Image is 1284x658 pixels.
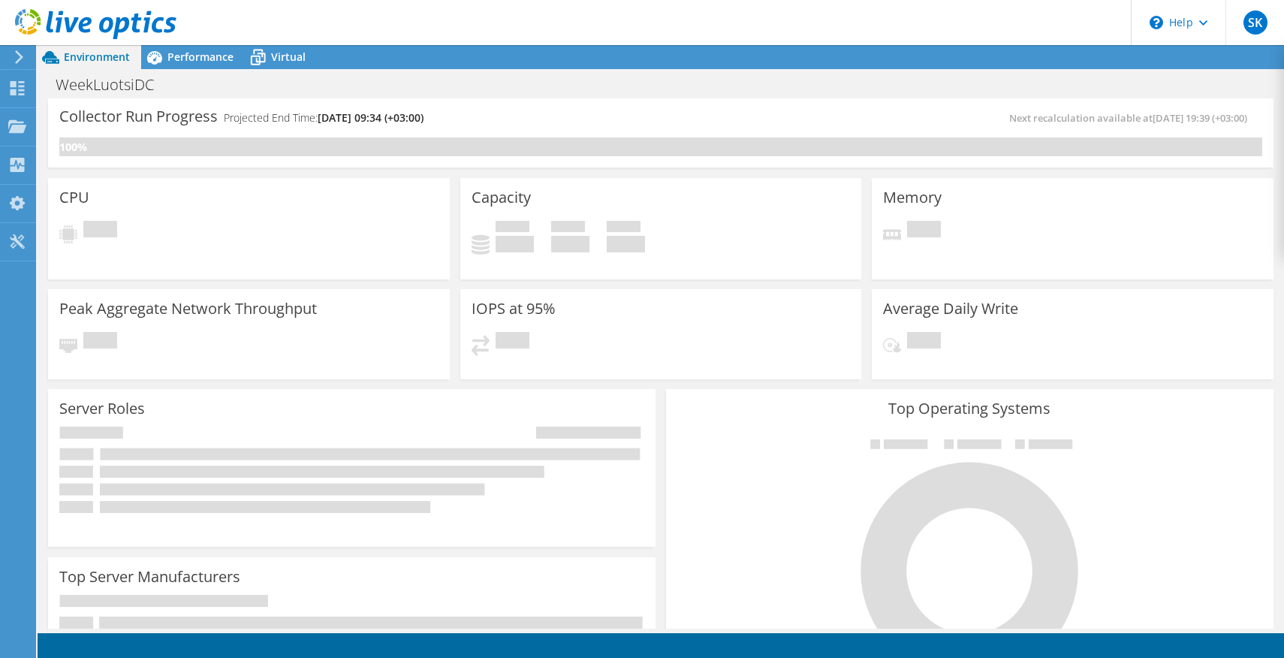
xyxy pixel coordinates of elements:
[318,110,423,125] span: [DATE] 09:34 (+03:00)
[907,332,941,352] span: Pending
[1009,111,1255,125] span: Next recalculation available at
[677,400,1262,417] h3: Top Operating Systems
[607,236,645,252] h4: 0 GiB
[496,221,529,236] span: Used
[472,300,556,317] h3: IOPS at 95%
[496,236,534,252] h4: 0 GiB
[1153,111,1247,125] span: [DATE] 19:39 (+03:00)
[59,300,317,317] h3: Peak Aggregate Network Throughput
[1150,16,1163,29] svg: \n
[472,189,531,206] h3: Capacity
[83,221,117,241] span: Pending
[167,50,234,64] span: Performance
[551,221,585,236] span: Free
[49,77,177,93] h1: WeekLuotsiDC
[83,332,117,352] span: Pending
[64,50,130,64] span: Environment
[224,110,423,126] h4: Projected End Time:
[496,332,529,352] span: Pending
[551,236,589,252] h4: 0 GiB
[271,50,306,64] span: Virtual
[59,569,240,585] h3: Top Server Manufacturers
[883,300,1018,317] h3: Average Daily Write
[59,189,89,206] h3: CPU
[607,221,640,236] span: Total
[59,400,145,417] h3: Server Roles
[907,221,941,241] span: Pending
[1243,11,1267,35] span: SK
[883,189,942,206] h3: Memory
